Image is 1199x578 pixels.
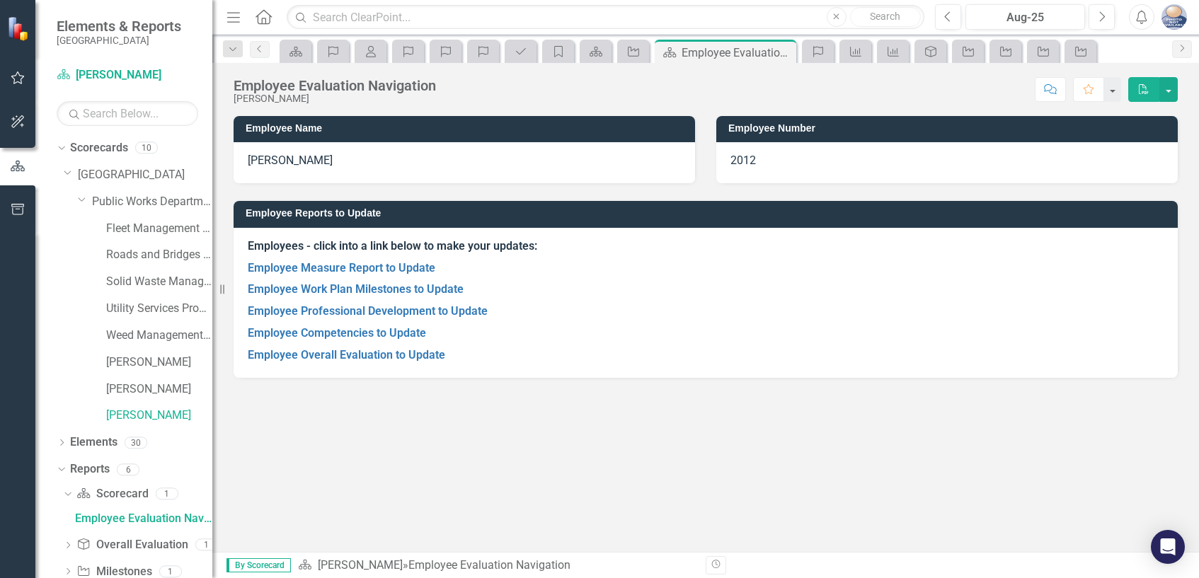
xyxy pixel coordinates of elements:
a: Weed Management Program [106,328,212,344]
div: 1 [195,539,218,551]
span: Elements & Reports [57,18,181,35]
a: Reports [70,461,110,478]
strong: Employees - click into a link below to make your updates: [248,239,537,253]
a: [PERSON_NAME] [57,67,198,83]
div: Aug-25 [970,9,1080,26]
small: [GEOGRAPHIC_DATA] [57,35,181,46]
img: ClearPoint Strategy [7,16,32,41]
a: Fleet Management Program [106,221,212,237]
div: Employee Evaluation Navigation [682,44,793,62]
input: Search Below... [57,101,198,126]
a: Employee Work Plan Milestones to Update [248,282,464,296]
div: Employee Evaluation Navigation [408,558,570,572]
a: Employee Competencies to Update [248,326,426,340]
a: Elements [70,434,117,451]
span: 2012 [730,154,756,167]
h3: Employee Reports to Update [246,208,1171,219]
a: [GEOGRAPHIC_DATA] [78,167,212,183]
p: [PERSON_NAME] [248,153,681,169]
span: Search [870,11,900,22]
a: Employee Professional Development to Update [248,304,488,318]
a: [PERSON_NAME] [318,558,403,572]
a: [PERSON_NAME] [106,381,212,398]
button: Search [850,7,921,27]
a: Scorecards [70,140,128,156]
div: Employee Evaluation Navigation [234,78,436,93]
a: Public Works Department [92,194,212,210]
button: Aug-25 [965,4,1085,30]
a: Utility Services Program [106,301,212,317]
a: Employee Measure Report to Update [248,261,435,274]
input: Search ClearPoint... [287,5,924,30]
a: Scorecard [76,486,148,502]
div: 10 [135,142,158,154]
span: By Scorecard [226,558,291,572]
div: [PERSON_NAME] [234,93,436,104]
a: [PERSON_NAME] [106,354,212,371]
div: 1 [156,488,178,500]
a: Employee Evaluation Navigation [71,507,212,530]
div: » [298,557,695,574]
h3: Employee Name [246,123,688,134]
div: 30 [125,437,147,449]
img: Mitch Guerrieri [1161,4,1187,30]
a: Roads and Bridges Program [106,247,212,263]
a: Overall Evaluation [76,537,188,553]
a: Employee Overall Evaluation to Update [248,348,445,362]
div: Open Intercom Messenger [1151,530,1185,564]
div: 1 [159,565,182,577]
div: 6 [117,463,139,475]
a: [PERSON_NAME] [106,408,212,424]
h3: Employee Number [728,123,1171,134]
a: Solid Waste Management Program [106,274,212,290]
div: Employee Evaluation Navigation [75,512,212,525]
